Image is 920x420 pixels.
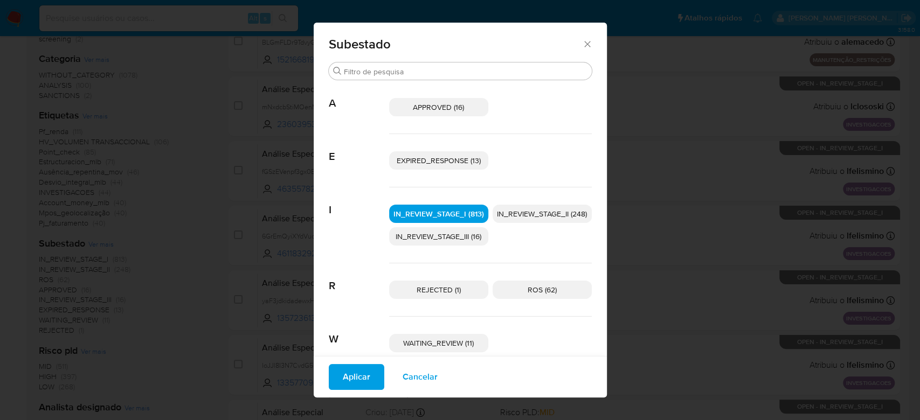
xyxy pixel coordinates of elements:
[329,187,389,216] span: I
[389,364,452,390] button: Cancelar
[329,364,384,390] button: Aplicar
[333,67,342,75] button: Procurar
[497,208,587,219] span: IN_REVIEW_STAGE_II (248)
[493,205,592,223] div: IN_REVIEW_STAGE_II (248)
[343,365,370,389] span: Aplicar
[329,38,583,51] span: Subestado
[528,284,557,295] span: ROS (62)
[389,227,488,246] div: IN_REVIEW_STAGE_III (16)
[389,205,488,223] div: IN_REVIEW_STAGE_I (813)
[403,338,474,348] span: WAITING_REVIEW (11)
[329,134,389,163] span: E
[329,81,389,110] span: A
[413,102,464,113] span: APPROVED (16)
[389,334,488,352] div: WAITING_REVIEW (11)
[344,67,587,76] input: Filtro de pesquisa
[389,281,488,299] div: REJECTED (1)
[396,231,481,242] span: IN_REVIEW_STAGE_III (16)
[329,317,389,346] span: W
[397,155,481,166] span: EXPIRED_RESPONSE (13)
[417,284,461,295] span: REJECTED (1)
[329,263,389,292] span: R
[393,208,484,219] span: IN_REVIEW_STAGE_I (813)
[389,98,488,116] div: APPROVED (16)
[582,39,592,48] button: Fechar
[389,151,488,170] div: EXPIRED_RESPONSE (13)
[403,365,438,389] span: Cancelar
[493,281,592,299] div: ROS (62)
